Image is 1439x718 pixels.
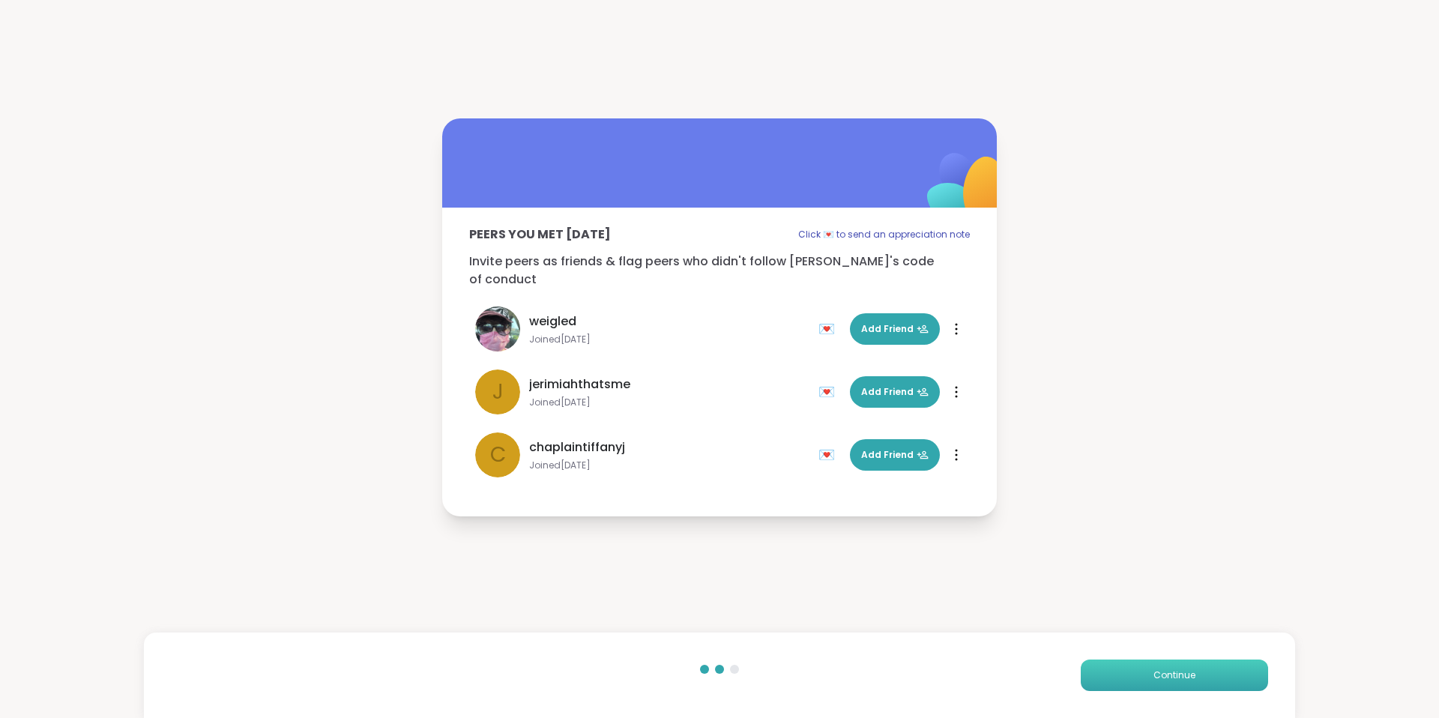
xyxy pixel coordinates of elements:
img: weigled [475,307,520,352]
button: Add Friend [850,376,940,408]
span: weigled [529,313,576,331]
span: Continue [1153,669,1195,682]
p: Peers you met [DATE] [469,226,611,244]
span: c [490,439,506,471]
span: j [492,376,504,408]
button: Add Friend [850,313,940,345]
span: Joined [DATE] [529,334,809,346]
div: 💌 [818,317,841,341]
span: Add Friend [861,322,929,336]
button: Continue [1081,660,1268,691]
span: chaplaintiffanyj [529,438,625,456]
span: Joined [DATE] [529,459,809,471]
button: Add Friend [850,439,940,471]
span: jerimiahthatsme [529,375,630,393]
span: Add Friend [861,448,929,462]
span: Joined [DATE] [529,396,809,408]
div: 💌 [818,443,841,467]
p: Invite peers as friends & flag peers who didn't follow [PERSON_NAME]'s code of conduct [469,253,970,289]
img: ShareWell Logomark [892,114,1041,263]
span: Add Friend [861,385,929,399]
div: 💌 [818,380,841,404]
p: Click 💌 to send an appreciation note [798,226,970,244]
